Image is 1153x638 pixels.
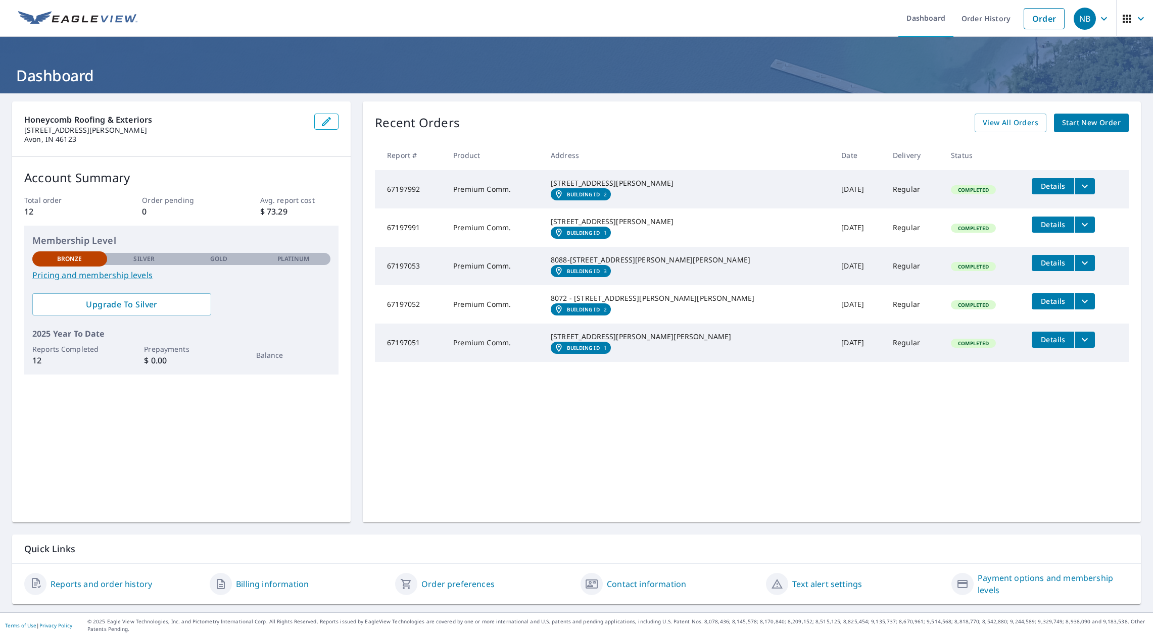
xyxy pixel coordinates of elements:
em: Building ID [567,268,600,274]
em: Building ID [567,191,600,197]
a: Contact information [607,578,686,590]
a: Billing information [236,578,309,590]
em: Building ID [567,306,600,312]
p: Account Summary [24,169,339,187]
button: filesDropdownBtn-67197051 [1074,332,1095,348]
p: Balance [256,350,331,360]
button: filesDropdownBtn-67197053 [1074,255,1095,271]
td: Premium Comm. [445,208,543,247]
p: | [5,622,72,628]
span: Details [1038,258,1068,268]
td: Premium Comm. [445,324,543,362]
td: 67197053 [375,247,445,285]
div: 8072 - [STREET_ADDRESS][PERSON_NAME][PERSON_NAME] [551,293,825,303]
p: Silver [133,254,155,263]
button: detailsBtn-67197051 [1032,332,1074,348]
a: View All Orders [975,114,1046,132]
a: Payment options and membership levels [978,572,1129,596]
td: Premium Comm. [445,247,543,285]
div: NB [1074,8,1096,30]
td: [DATE] [833,170,885,208]
div: [STREET_ADDRESS][PERSON_NAME] [551,217,825,227]
span: Details [1038,296,1068,306]
a: Building ID1 [551,227,611,239]
td: [DATE] [833,247,885,285]
span: Completed [952,186,995,193]
p: Reports Completed [32,344,107,354]
span: Completed [952,301,995,308]
td: Premium Comm. [445,285,543,324]
p: 12 [32,354,107,366]
a: Terms of Use [5,622,36,629]
td: Regular [885,208,943,247]
p: Avg. report cost [260,195,339,205]
p: 12 [24,205,103,218]
p: Order pending [142,195,221,205]
a: Pricing and membership levels [32,269,330,281]
a: Start New Order [1054,114,1129,132]
p: 2025 Year To Date [32,328,330,340]
button: filesDropdownBtn-67197992 [1074,178,1095,194]
td: [DATE] [833,285,885,324]
a: Upgrade To Silver [32,293,211,315]
p: Quick Links [24,543,1129,555]
button: detailsBtn-67197053 [1032,255,1074,271]
span: View All Orders [983,117,1038,129]
a: Reports and order history [51,578,152,590]
td: Regular [885,247,943,285]
span: Details [1038,181,1068,191]
td: 67197051 [375,324,445,362]
span: Details [1038,220,1068,229]
a: Building ID1 [551,342,611,354]
button: detailsBtn-67197991 [1032,217,1074,233]
h1: Dashboard [12,65,1141,86]
p: Honeycomb Roofing & Exteriors [24,114,306,126]
div: [STREET_ADDRESS][PERSON_NAME] [551,178,825,188]
td: Premium Comm. [445,170,543,208]
p: Platinum [277,254,309,263]
p: Bronze [57,254,82,263]
th: Status [943,140,1024,170]
span: Details [1038,335,1068,344]
p: 0 [142,205,221,218]
p: Recent Orders [375,114,460,132]
span: Completed [952,225,995,232]
a: Order preferences [421,578,495,590]
td: Regular [885,170,943,208]
td: 67197052 [375,285,445,324]
th: Delivery [885,140,943,170]
span: Start New Order [1062,117,1121,129]
p: © 2025 Eagle View Technologies, Inc. and Pictometry International Corp. All Rights Reserved. Repo... [87,618,1148,633]
p: $ 73.29 [260,205,339,218]
p: [STREET_ADDRESS][PERSON_NAME] [24,126,306,135]
p: Gold [210,254,227,263]
p: Membership Level [32,234,330,247]
img: EV Logo [18,11,137,26]
th: Date [833,140,885,170]
td: 67197991 [375,208,445,247]
p: Avon, IN 46123 [24,135,306,144]
td: [DATE] [833,324,885,362]
th: Address [543,140,833,170]
td: [DATE] [833,208,885,247]
a: Text alert settings [792,578,862,590]
em: Building ID [567,230,600,236]
a: Order [1024,8,1065,29]
a: Building ID2 [551,188,611,200]
button: filesDropdownBtn-67197991 [1074,217,1095,233]
button: detailsBtn-67197052 [1032,293,1074,309]
em: Building ID [567,345,600,351]
td: Regular [885,285,943,324]
p: $ 0.00 [144,354,219,366]
td: Regular [885,324,943,362]
td: 67197992 [375,170,445,208]
th: Product [445,140,543,170]
button: detailsBtn-67197992 [1032,178,1074,194]
p: Total order [24,195,103,205]
div: [STREET_ADDRESS][PERSON_NAME][PERSON_NAME] [551,332,825,342]
div: 8088-[STREET_ADDRESS][PERSON_NAME][PERSON_NAME] [551,255,825,265]
button: filesDropdownBtn-67197052 [1074,293,1095,309]
a: Building ID3 [551,265,611,277]
a: Privacy Policy [39,622,72,629]
span: Completed [952,340,995,347]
